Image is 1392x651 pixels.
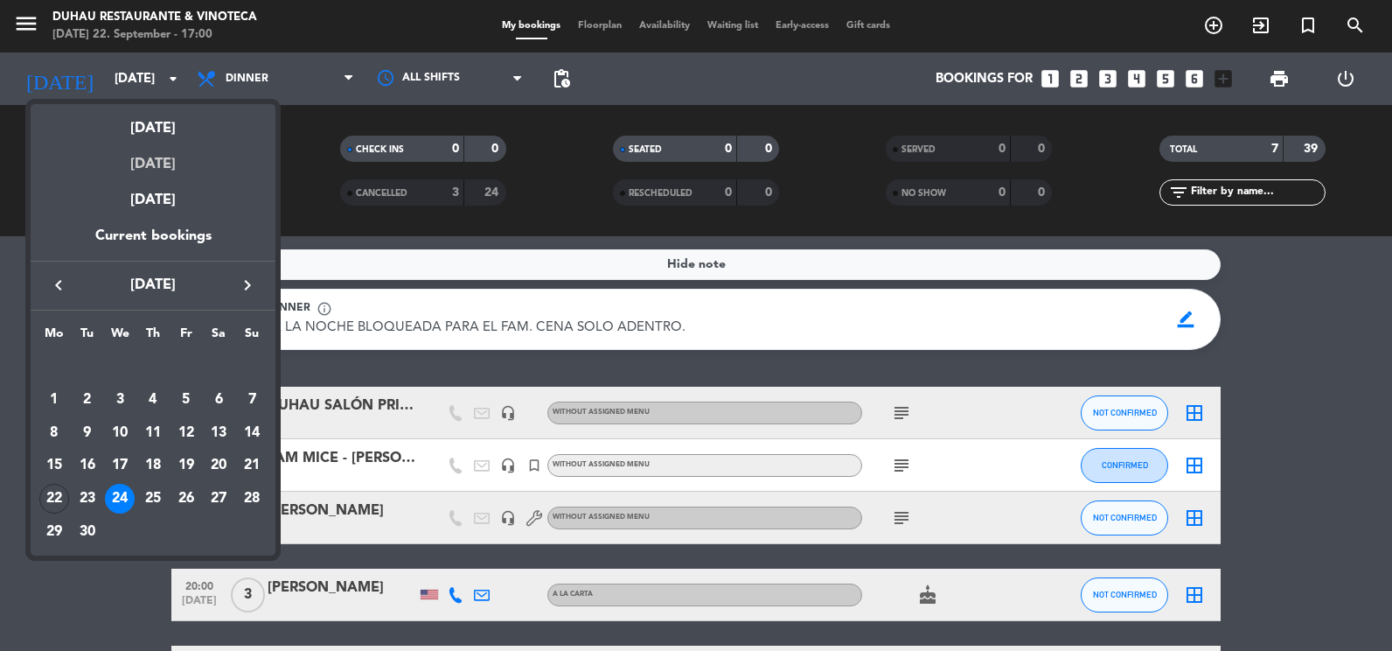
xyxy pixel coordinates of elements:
[235,383,268,416] td: September 7, 2025
[203,416,236,450] td: September 13, 2025
[235,449,268,482] td: September 21, 2025
[170,383,203,416] td: September 5, 2025
[31,104,275,140] div: [DATE]
[31,176,275,225] div: [DATE]
[43,274,74,297] button: keyboard_arrow_left
[237,451,267,480] div: 21
[103,416,136,450] td: September 10, 2025
[237,275,258,296] i: keyboard_arrow_right
[138,418,168,448] div: 11
[71,449,104,482] td: September 16, 2025
[71,324,104,351] th: Tuesday
[204,484,233,514] div: 27
[171,385,201,415] div: 5
[71,383,104,416] td: September 2, 2025
[204,451,233,480] div: 20
[38,515,71,549] td: September 29, 2025
[136,383,170,416] td: September 4, 2025
[105,385,135,415] div: 3
[103,482,136,515] td: September 24, 2025
[171,484,201,514] div: 26
[39,385,69,415] div: 1
[138,484,168,514] div: 25
[171,418,201,448] div: 12
[170,416,203,450] td: September 12, 2025
[203,482,236,515] td: September 27, 2025
[136,449,170,482] td: September 18, 2025
[73,451,102,480] div: 16
[203,324,236,351] th: Saturday
[170,324,203,351] th: Friday
[105,451,135,480] div: 17
[31,140,275,176] div: [DATE]
[237,418,267,448] div: 14
[105,418,135,448] div: 10
[203,383,236,416] td: September 6, 2025
[38,416,71,450] td: September 8, 2025
[38,449,71,482] td: September 15, 2025
[73,385,102,415] div: 2
[103,383,136,416] td: September 3, 2025
[74,274,232,297] span: [DATE]
[38,482,71,515] td: September 22, 2025
[38,350,268,383] td: SEP
[235,324,268,351] th: Sunday
[103,449,136,482] td: September 17, 2025
[39,418,69,448] div: 8
[105,484,135,514] div: 24
[138,451,168,480] div: 18
[103,324,136,351] th: Wednesday
[71,515,104,549] td: September 30, 2025
[39,517,69,547] div: 29
[204,418,233,448] div: 13
[38,324,71,351] th: Monday
[136,482,170,515] td: September 25, 2025
[136,324,170,351] th: Thursday
[235,482,268,515] td: September 28, 2025
[171,451,201,480] div: 19
[38,383,71,416] td: September 1, 2025
[48,275,69,296] i: keyboard_arrow_left
[136,416,170,450] td: September 11, 2025
[204,385,233,415] div: 6
[71,416,104,450] td: September 9, 2025
[71,482,104,515] td: September 23, 2025
[237,484,267,514] div: 28
[73,418,102,448] div: 9
[235,416,268,450] td: September 14, 2025
[73,517,102,547] div: 30
[232,274,263,297] button: keyboard_arrow_right
[31,225,275,261] div: Current bookings
[138,385,168,415] div: 4
[170,449,203,482] td: September 19, 2025
[39,451,69,480] div: 15
[170,482,203,515] td: September 26, 2025
[73,484,102,514] div: 23
[203,449,236,482] td: September 20, 2025
[39,484,69,514] div: 22
[237,385,267,415] div: 7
